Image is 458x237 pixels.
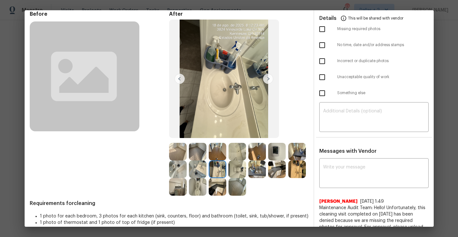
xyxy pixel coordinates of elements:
[337,90,429,96] span: Something else
[314,53,434,69] div: Incorrect or duplicate photos
[348,10,403,26] span: This will be shared with vendor
[314,69,434,85] div: Unacceptable quality of work
[30,11,169,17] span: Before
[314,21,434,37] div: Missing required photos
[40,213,308,219] li: 1 photo for each bedroom, 3 photos for each kitchen (sink, counters, floor) and bathroom (toilet,...
[360,199,384,204] span: [DATE] 1:49
[169,11,308,17] span: After
[40,219,308,226] li: 1 photo of thermostat and 1 photo of top of fridge (if present)
[319,149,376,154] span: Messages with Vendor
[314,37,434,53] div: No time, date and/or address stamps
[337,26,429,32] span: Missing required photos
[30,200,308,207] span: Requirements for cleaning
[263,74,273,84] img: right-chevron-button-url
[337,58,429,64] span: Incorrect or duplicate photos
[175,74,185,84] img: left-chevron-button-url
[314,85,434,101] div: Something else
[337,42,429,48] span: No time, date and/or address stamps
[319,198,358,205] span: [PERSON_NAME]
[319,10,337,26] span: Details
[337,74,429,80] span: Unacceptable quality of work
